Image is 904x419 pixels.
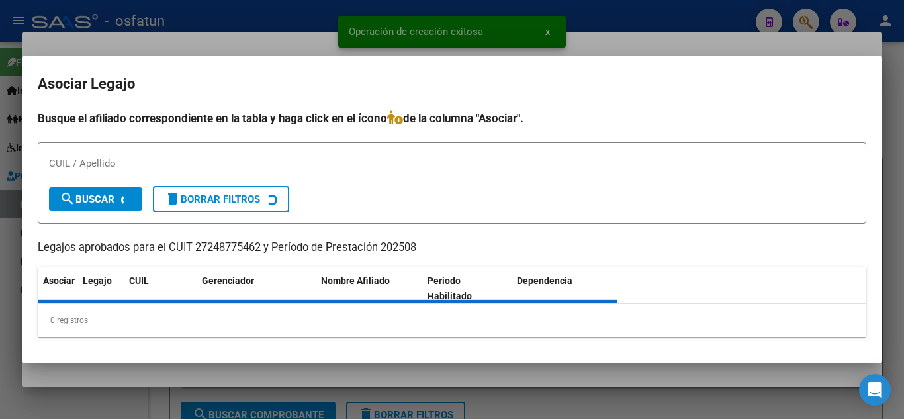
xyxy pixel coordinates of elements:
[165,191,181,207] mat-icon: delete
[77,267,124,310] datatable-header-cell: Legajo
[197,267,316,310] datatable-header-cell: Gerenciador
[422,267,512,310] datatable-header-cell: Periodo Habilitado
[38,110,866,127] h4: Busque el afiliado correspondiente en la tabla y haga click en el ícono de la columna "Asociar".
[83,275,112,286] span: Legajo
[60,193,114,205] span: Buscar
[316,267,422,310] datatable-header-cell: Nombre Afiliado
[153,186,289,212] button: Borrar Filtros
[38,240,866,256] p: Legajos aprobados para el CUIT 27248775462 y Período de Prestación 202508
[60,191,75,207] mat-icon: search
[517,275,572,286] span: Dependencia
[38,267,77,310] datatable-header-cell: Asociar
[321,275,390,286] span: Nombre Afiliado
[165,193,260,205] span: Borrar Filtros
[512,267,618,310] datatable-header-cell: Dependencia
[129,275,149,286] span: CUIL
[43,275,75,286] span: Asociar
[859,374,891,406] div: Open Intercom Messenger
[38,304,866,337] div: 0 registros
[428,275,472,301] span: Periodo Habilitado
[38,71,866,97] h2: Asociar Legajo
[49,187,142,211] button: Buscar
[202,275,254,286] span: Gerenciador
[124,267,197,310] datatable-header-cell: CUIL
